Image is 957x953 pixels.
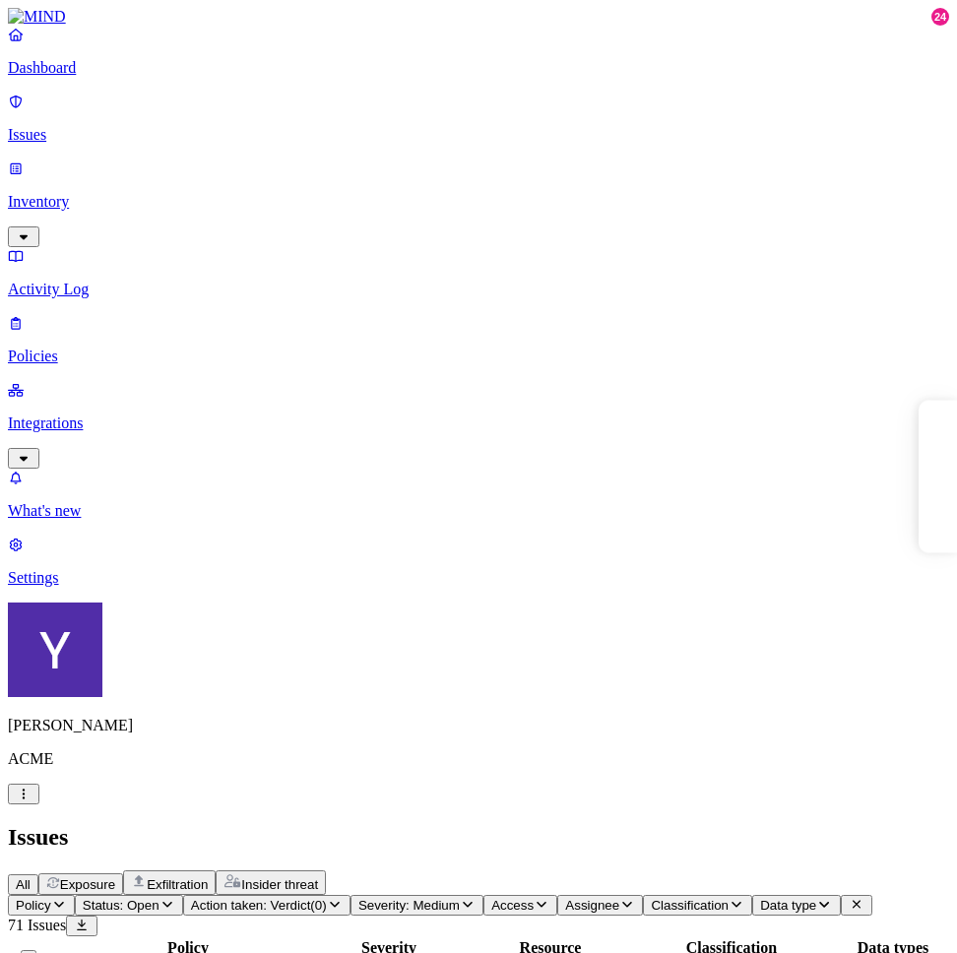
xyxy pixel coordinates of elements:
[8,414,949,432] p: Integrations
[651,898,729,913] span: Classification
[8,569,949,587] p: Settings
[83,898,159,913] span: Status: Open
[8,824,949,851] h2: Issues
[358,898,460,913] span: Severity: Medium
[8,917,66,933] span: 71 Issues
[16,877,31,892] span: All
[8,717,949,734] p: [PERSON_NAME]
[760,898,816,913] span: Data type
[60,877,115,892] span: Exposure
[8,281,949,298] p: Activity Log
[8,502,949,520] p: What's new
[931,8,949,26] div: 24
[8,126,949,144] p: Issues
[8,348,949,365] p: Policies
[565,898,619,913] span: Assignee
[8,603,102,697] img: Yana Orhov
[8,193,949,211] p: Inventory
[16,898,51,913] span: Policy
[147,877,208,892] span: Exfiltration
[8,59,949,77] p: Dashboard
[8,8,66,26] img: MIND
[241,877,318,892] span: Insider threat
[191,898,327,913] span: Action taken: Verdict(0)
[491,898,534,913] span: Access
[8,750,949,768] p: ACME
